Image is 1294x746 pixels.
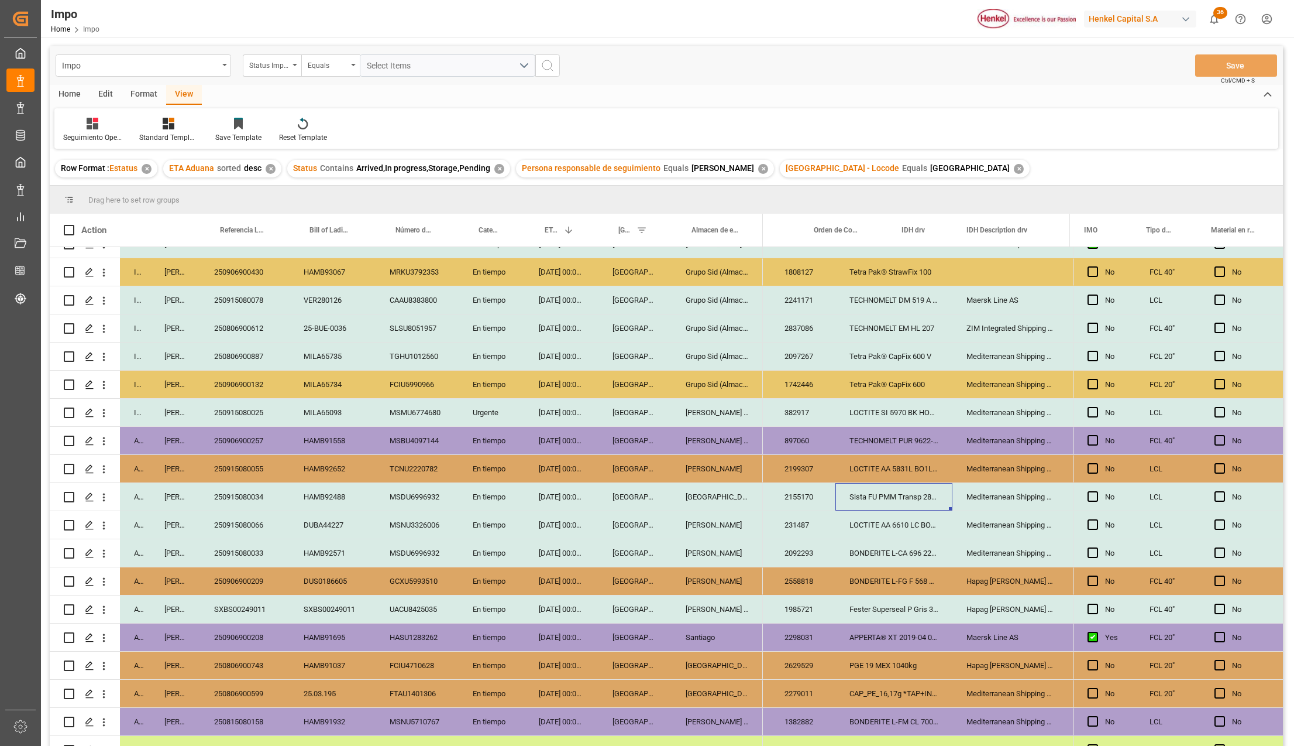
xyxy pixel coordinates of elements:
div: [PERSON_NAME] [150,455,200,482]
div: HAMB92488 [290,483,376,511]
div: 250806900599 [200,680,290,707]
div: FCL 20" [1135,624,1200,651]
div: DHL [1069,343,1186,370]
div: Press SPACE to select this row. [50,596,763,624]
button: Henkel Capital S.A [1084,8,1201,30]
div: FCL 20" [1135,343,1200,370]
div: Status Importación [249,57,289,71]
div: Arrived [120,455,150,482]
div: Press SPACE to select this row. [50,652,763,680]
div: In progress [120,399,150,426]
div: FCL 40" [1135,258,1200,286]
button: open menu [56,54,231,77]
div: Press SPACE to select this row. [1073,624,1283,652]
div: UACU8425035 [376,596,459,623]
div: Impo [62,57,218,72]
div: 1742446 [770,371,835,398]
div: Mediterranean Shipping Company [952,483,1069,511]
div: 250915080033 [200,539,290,567]
div: [PERSON_NAME] Tlalnepantla [672,708,763,735]
div: HAMB91695 [290,624,376,651]
div: HAMB91932 [290,708,376,735]
div: [PERSON_NAME] [150,567,200,595]
div: Press SPACE to select this row. [1073,399,1283,427]
div: [GEOGRAPHIC_DATA] [598,258,672,286]
div: [GEOGRAPHIC_DATA] [672,483,763,511]
div: Henkel Capital S.A [1084,11,1196,28]
div: Format [122,85,166,105]
span: Row Format : [61,163,109,173]
div: Mediterranean Shipping Company [952,399,1069,426]
div: Press SPACE to select this row. [50,371,763,399]
div: En tiempo [459,652,525,679]
div: Santiago [672,624,763,651]
div: In progress [120,258,150,286]
div: [PERSON_NAME] [150,596,200,623]
div: Hapag [PERSON_NAME] Aktiengesellschaft [952,596,1069,623]
div: Press SPACE to select this row. [50,539,763,567]
div: View [166,85,202,105]
div: Press SPACE to select this row. [1073,652,1283,680]
div: LOCTITE AA 5831L BO1L M/L [835,455,952,482]
div: Fester Superseal P Gris 300 ml [835,596,952,623]
div: [PERSON_NAME] Tlalnepantla [672,399,763,426]
div: DHL [1069,539,1186,567]
div: 897060 [770,427,835,454]
div: SXBS00249011 [290,596,376,623]
div: 250806900612 [200,314,290,342]
div: Press SPACE to select this row. [50,427,763,455]
div: Urgente [459,399,525,426]
div: LCL [1135,483,1200,511]
div: Press SPACE to select this row. [1073,314,1283,343]
div: Arrived [120,567,150,595]
div: [DATE] 00:00:00 [525,427,598,454]
div: En tiempo [459,596,525,623]
div: 2558818 [770,567,835,595]
div: BONDERITE L-CA 696 220 Kg [835,539,952,567]
div: 250806900887 [200,343,290,370]
div: 231487 [770,511,835,539]
div: PGE 19 MEX 1040kg [835,652,952,679]
div: Standard Templates [139,132,198,143]
div: 2279011 [770,680,835,707]
div: BONDERITE L-FM CL 700 AN [835,708,952,735]
div: TECHNOMELT DM 519 A BLUE EZ 11,5KG [835,286,952,314]
div: [DATE] 00:00:00 [525,624,598,651]
div: Press SPACE to select this row. [50,314,763,343]
div: [PERSON_NAME] [672,539,763,567]
div: 250915080066 [200,511,290,539]
div: DHL [1069,567,1186,595]
div: 2241171 [770,286,835,314]
div: Press SPACE to select this row. [50,483,763,511]
div: 250915080078 [200,286,290,314]
div: Press SPACE to select this row. [50,286,763,314]
span: Ctrl/CMD + S [1221,76,1255,85]
div: HAMB91558 [290,427,376,454]
div: Press SPACE to select this row. [1073,567,1283,596]
div: DHL [1069,511,1186,539]
div: [DATE] 00:00:00 [525,314,598,342]
div: TGHU1012560 [376,343,459,370]
div: En tiempo [459,511,525,539]
div: 1382882 [770,708,835,735]
div: ZIM Integrated Shipping Services Ltd. [952,314,1069,342]
div: Press SPACE to select this row. [50,258,763,286]
div: Arrived [120,708,150,735]
span: Estatus [109,163,137,173]
div: FCL 40" [1135,427,1200,454]
div: Grupo Sid (Almacenaje y Distribucion AVIOR) [672,343,763,370]
div: FTAU1401306 [376,680,459,707]
div: [PERSON_NAME] [150,286,200,314]
div: [DATE] 00:00:00 [525,511,598,539]
div: En tiempo [459,539,525,567]
div: DUBA44227 [290,511,376,539]
div: [GEOGRAPHIC_DATA] [598,483,672,511]
div: [PERSON_NAME] [150,399,200,426]
span: ETA Aduana [169,163,214,173]
div: En tiempo [459,258,525,286]
div: [GEOGRAPHIC_DATA] [672,680,763,707]
div: [DATE] 00:00:00 [525,258,598,286]
div: 1985721 [770,596,835,623]
div: [GEOGRAPHIC_DATA] [598,708,672,735]
div: Press SPACE to select this row. [1073,371,1283,399]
